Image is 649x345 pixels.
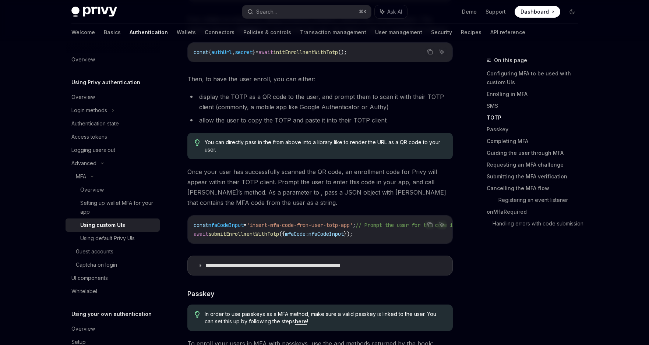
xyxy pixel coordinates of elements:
[344,231,353,237] span: });
[205,310,445,325] span: In order to use passkeys as a MFA method, make sure a valid passkey is linked to the user. You ca...
[66,285,160,298] a: Whitelabel
[66,322,160,335] a: Overview
[211,49,232,56] span: authUrl
[295,318,307,325] a: here
[208,222,244,228] span: mfaCodeInput
[498,194,584,206] a: Registering an event listener
[66,183,160,196] a: Overview
[104,24,121,41] a: Basics
[208,231,279,237] span: submitEnrollmentWithTotp
[66,53,160,66] a: Overview
[338,49,347,56] span: ();
[66,245,160,258] a: Guest accounts
[71,274,108,282] div: UI components
[187,167,453,208] span: Once your user has successfully scanned the QR code, an enrollment code for Privy will appear wit...
[71,78,140,87] h5: Using Privy authentication
[375,5,407,18] button: Ask AI
[66,143,160,157] a: Logging users out
[515,6,560,18] a: Dashboard
[487,88,584,100] a: Enrolling in MFA
[66,218,160,232] a: Using custom UIs
[187,289,215,299] span: Passkey
[487,206,584,218] a: onMfaRequired
[71,159,96,168] div: Advanced
[437,220,447,230] button: Ask AI
[258,49,273,56] span: await
[487,68,584,88] a: Configuring MFA to be used with custom UIs
[425,47,435,57] button: Copy the contents from the code block
[256,7,277,16] div: Search...
[487,147,584,159] a: Guiding the user through MFA
[80,221,125,230] div: Using custom UIs
[187,74,453,84] span: Then, to have the user enroll, you can either:
[205,139,445,153] span: You can directly pass in the from above into a library like to render the URL as a QR code to you...
[359,9,367,15] span: ⌘ K
[487,112,584,124] a: TOTP
[71,287,97,296] div: Whitelabel
[356,222,500,228] span: // Prompt the user for the code in their TOTP app
[243,24,291,41] a: Policies & controls
[461,24,482,41] a: Recipes
[66,90,160,104] a: Overview
[208,49,211,56] span: {
[66,196,160,218] a: Setting up wallet MFA for your app
[487,100,584,112] a: SMS
[308,231,344,237] span: mfaCodeInput
[76,172,86,181] div: MFA
[66,117,160,130] a: Authentication state
[80,234,135,243] div: Using default Privy UIs
[462,8,477,15] a: Demo
[273,49,338,56] span: initEnrollmentWithTotp
[205,24,234,41] a: Connectors
[521,8,549,15] span: Dashboard
[66,258,160,271] a: Captcha on login
[66,271,160,285] a: UI components
[177,24,196,41] a: Wallets
[235,49,253,56] span: secret
[425,220,435,230] button: Copy the contents from the code block
[255,49,258,56] span: =
[194,231,208,237] span: await
[387,8,402,15] span: Ask AI
[487,159,584,171] a: Requesting an MFA challenge
[195,139,200,146] svg: Tip
[431,24,452,41] a: Security
[187,92,453,112] li: display the TOTP as a QR code to the user, and prompt them to scan it with their TOTP client (com...
[71,324,95,333] div: Overview
[194,222,208,228] span: const
[300,24,366,41] a: Transaction management
[486,8,506,15] a: Support
[80,199,155,216] div: Setting up wallet MFA for your app
[71,310,152,319] h5: Using your own authentication
[71,93,95,102] div: Overview
[437,47,447,57] button: Ask AI
[71,132,107,141] div: Access tokens
[66,232,160,245] a: Using default Privy UIs
[242,5,371,18] button: Search...⌘K
[494,56,527,65] span: On this page
[66,130,160,143] a: Access tokens
[487,171,584,182] a: Submitting the MFA verification
[279,231,285,237] span: ({
[487,135,584,147] a: Completing MFA
[76,247,113,256] div: Guest accounts
[71,24,95,41] a: Welcome
[71,119,119,128] div: Authentication state
[375,24,422,41] a: User management
[71,7,117,17] img: dark logo
[76,260,117,269] div: Captcha on login
[71,146,115,154] div: Logging users out
[487,124,584,135] a: Passkey
[194,49,208,56] span: const
[566,6,578,18] button: Toggle dark mode
[187,115,453,125] li: allow the user to copy the TOTP and paste it into their TOTP client
[285,231,308,237] span: mfaCode:
[71,106,107,115] div: Login methods
[487,182,584,194] a: Cancelling the MFA flow
[353,222,356,228] span: ;
[253,49,255,56] span: }
[490,24,525,41] a: API reference
[247,222,353,228] span: 'insert-mfa-code-from-user-totp-app'
[232,49,235,56] span: ,
[244,222,247,228] span: =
